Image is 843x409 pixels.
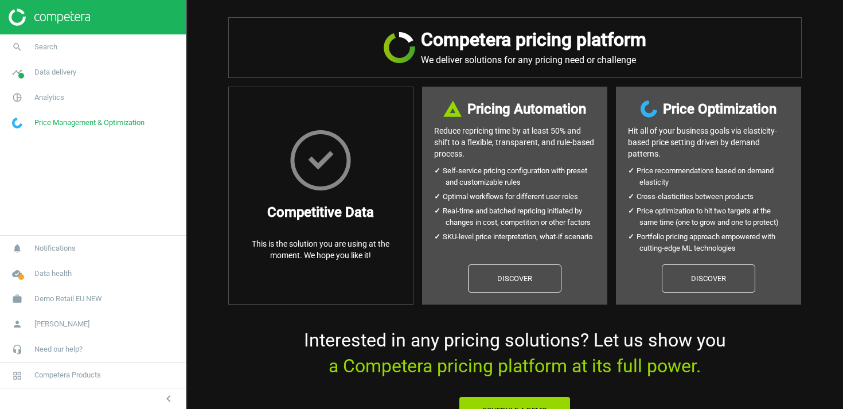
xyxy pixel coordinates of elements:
[641,100,657,118] img: wGWNvw8QSZomAAAAABJRU5ErkJggg==
[34,118,145,128] span: Price Management & Optimization
[6,87,28,108] i: pie_chart_outlined
[446,231,595,243] li: SKU-level price interpretation, what-if scenario
[34,344,83,355] span: Need our help?
[443,100,462,117] img: DI+PfHAOTJwAAAAASUVORK5CYII=
[154,391,183,406] button: chevron_left
[34,319,89,329] span: [PERSON_NAME]
[662,264,755,293] a: Discover
[34,370,101,380] span: Competera Products
[384,32,415,63] img: JRVR7TKHubxRX4WiWFsHXLVQu3oYgKr0EdU6k5jjvBYYAAAAAElFTkSuQmCC
[12,118,22,128] img: wGWNvw8QSZomAAAAABJRU5ErkJggg==
[6,313,28,335] i: person
[34,92,64,103] span: Analytics
[9,9,90,26] img: ajHJNr6hYgQAAAAASUVORK5CYII=
[6,288,28,310] i: work
[6,263,28,285] i: cloud_done
[6,237,28,259] i: notifications
[240,238,401,261] p: This is the solution you are using at the moment. We hope you like it!
[34,243,76,254] span: Notifications
[6,36,28,58] i: search
[434,125,595,159] p: Reduce repricing time by at least 50% and shift to a flexible, transparent, and rule-based process.
[446,165,595,188] li: Self-service pricing configuration with preset and customizable rules
[34,268,72,279] span: Data health
[639,165,789,188] li: Price recommendations based on demand elasticity
[639,191,789,202] li: Cross-elasticities between products
[468,264,561,293] a: Discover
[628,125,789,159] p: Hit all of your business goals via elasticity- based price setting driven by demand patterns.
[446,205,595,228] li: Real-time and batched repricing initiated by changes in cost, competition or other factors
[34,294,102,304] span: Demo Retail EU NEW
[34,42,57,52] span: Search
[446,191,595,202] li: Optimal workflows for different user roles
[663,99,776,119] h3: Price Optimization
[421,29,646,50] h2: Competera pricing platform
[329,355,701,377] span: a Competera pricing platform at its full power.
[290,130,351,190] img: HxscrLsMTvcLXxPnqlhRQhRi+upeiQYiT7g7j1jdpu6T9n6zgWWHzG7gAAAABJRU5ErkJggg==
[34,67,76,77] span: Data delivery
[421,54,646,66] p: We deliver solutions for any pricing need or challenge
[639,205,789,228] li: Price optimization to hit two targets at the same time (one to grow and one to protect)
[267,202,374,223] h3: Competitive Data
[467,99,586,119] h3: Pricing Automation
[6,338,28,360] i: headset_mic
[639,231,789,254] li: Portfolio pricing approach empowered with cutting-edge ML technologies
[6,61,28,83] i: timeline
[162,392,175,406] i: chevron_left
[228,328,802,379] p: Interested in any pricing solutions? Let us show you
